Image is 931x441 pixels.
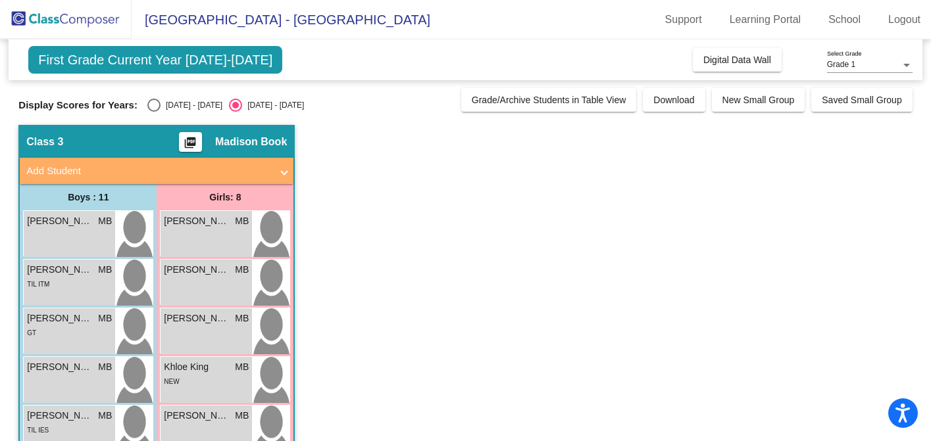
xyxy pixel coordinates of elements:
[28,46,282,74] span: First Grade Current Year [DATE]-[DATE]
[179,132,202,152] button: Print Students Details
[27,214,93,228] span: [PERSON_NAME]
[235,409,249,423] span: MB
[27,360,93,374] span: [PERSON_NAME] [PERSON_NAME]
[164,360,230,374] span: Khloe King
[27,263,93,277] span: [PERSON_NAME]
[643,88,705,112] button: Download
[235,360,249,374] span: MB
[18,99,138,111] span: Display Scores for Years:
[235,214,249,228] span: MB
[719,9,812,30] a: Learning Portal
[811,88,912,112] button: Saved Small Group
[461,88,637,112] button: Grade/Archive Students in Table View
[161,99,222,111] div: [DATE] - [DATE]
[27,329,36,337] span: GT
[164,214,230,228] span: [PERSON_NAME]
[655,9,713,30] a: Support
[693,48,782,72] button: Digital Data Wall
[235,263,249,277] span: MB
[26,135,63,149] span: Class 3
[27,312,93,325] span: [PERSON_NAME] [PERSON_NAME]
[27,427,49,434] span: TIL IES
[98,214,112,228] span: MB
[712,88,805,112] button: New Small Group
[98,360,112,374] span: MB
[818,9,871,30] a: School
[164,378,179,385] span: NEW
[653,95,694,105] span: Download
[822,95,901,105] span: Saved Small Group
[242,99,304,111] div: [DATE] - [DATE]
[26,164,271,179] mat-panel-title: Add Student
[132,9,430,30] span: [GEOGRAPHIC_DATA] - [GEOGRAPHIC_DATA]
[20,158,293,184] mat-expansion-panel-header: Add Student
[98,312,112,325] span: MB
[827,60,855,69] span: Grade 1
[20,184,157,210] div: Boys : 11
[164,312,230,325] span: [PERSON_NAME]
[472,95,626,105] span: Grade/Archive Students in Table View
[27,281,49,288] span: TIL ITM
[157,184,293,210] div: Girls: 8
[703,55,771,65] span: Digital Data Wall
[878,9,931,30] a: Logout
[235,312,249,325] span: MB
[164,409,230,423] span: [PERSON_NAME]
[98,409,112,423] span: MB
[182,136,198,154] mat-icon: picture_as_pdf
[722,95,795,105] span: New Small Group
[215,135,287,149] span: Madison Book
[98,263,112,277] span: MB
[27,409,93,423] span: [PERSON_NAME]
[147,99,304,112] mat-radio-group: Select an option
[164,263,230,277] span: [PERSON_NAME]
